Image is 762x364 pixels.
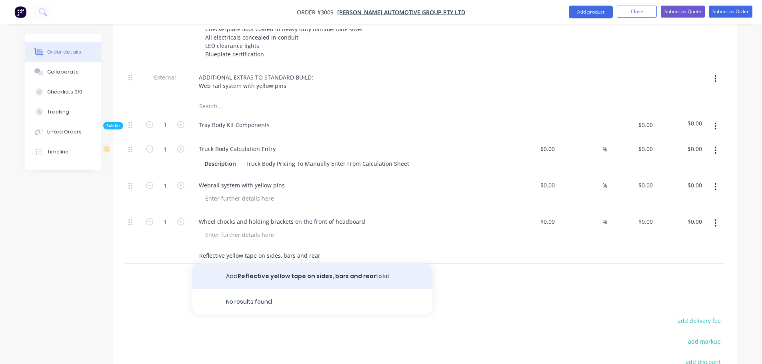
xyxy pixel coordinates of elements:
span: Order #3009 - [297,8,337,16]
button: Submit as Quote [661,6,705,18]
button: add markup [684,336,725,347]
input: Search... [199,247,359,263]
button: Linked Orders [25,122,101,142]
div: Truck Body Calculation Entry [192,143,282,155]
span: $0.00 [659,119,702,127]
div: Collaborate [47,68,79,76]
a: [PERSON_NAME] Automotive Group Pty Ltd [337,8,465,16]
button: Close [617,6,657,18]
input: Search... [199,98,359,114]
div: ADDITIONAL EXTRAS TO STANDARD BUILD: Web rail system with yellow pins [192,72,321,91]
div: Timeline [47,148,68,155]
div: Checklists 0/0 [47,88,82,95]
span: $0.00 [610,121,653,129]
span: % [602,145,607,154]
div: Linked Orders [47,128,82,135]
div: Order details [47,48,81,56]
div: Tray Body Kit Components [192,119,276,131]
div: Description [201,158,239,169]
button: Add product [569,6,613,18]
button: AddReflective yellow tape on sides, bars and rearto kit [192,263,432,289]
span: Sub-kit [106,123,120,129]
button: Collaborate [25,62,101,82]
span: % [602,217,607,227]
span: % [602,181,607,190]
div: Sub-kit [103,122,123,129]
div: Wheel chocks and holding brackets on the front of headboard [192,216,372,227]
button: Timeline [25,142,101,162]
button: Order details [25,42,101,62]
button: Submit as Order [709,6,752,18]
div: Truck Body Pricing To Manually Enter From Calculation Sheet [242,158,412,169]
button: Checklists 0/0 [25,82,101,102]
img: Factory [14,6,26,18]
span: External [144,73,186,82]
button: Tracking [25,102,101,122]
button: add delivery fee [674,315,725,326]
div: Tracking [47,108,69,115]
div: Webrail system with yellow pins [192,179,291,191]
